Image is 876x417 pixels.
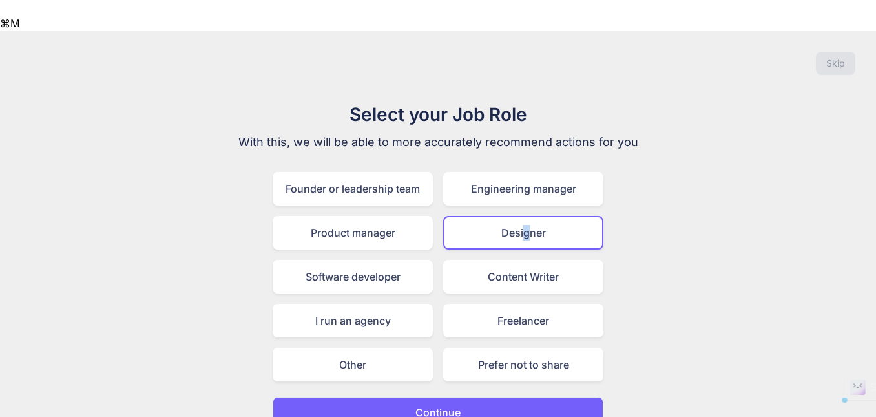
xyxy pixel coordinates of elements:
[443,304,603,337] div: Freelancer
[273,348,433,381] div: Other
[443,172,603,206] div: Engineering manager
[816,52,855,75] button: Skip
[443,216,603,250] div: Designer
[273,260,433,294] div: Software developer
[221,101,655,128] h1: Select your Job Role
[443,260,603,294] div: Content Writer
[273,304,433,337] div: I run an agency
[443,348,603,381] div: Prefer not to share
[273,172,433,206] div: Founder or leadership team
[221,133,655,151] p: With this, we will be able to more accurately recommend actions for you
[273,216,433,250] div: Product manager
